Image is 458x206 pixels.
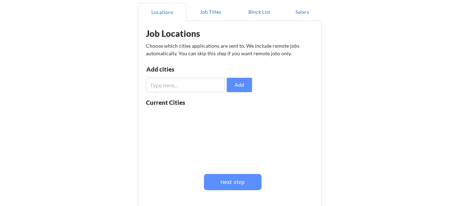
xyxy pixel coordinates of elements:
[283,3,322,21] button: Salary
[146,42,313,57] div: Choose which cities applications are sent to. We include remote jobs automatically. You can skip ...
[227,78,252,92] button: Add
[146,66,221,72] div: Add cities
[146,99,201,106] div: Current Cities
[204,174,261,190] button: Next step
[186,3,235,21] button: Job Titles
[146,29,238,38] div: Job Locations
[235,3,283,21] button: Block List
[146,78,225,92] input: Type here...
[138,3,186,21] button: Locations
